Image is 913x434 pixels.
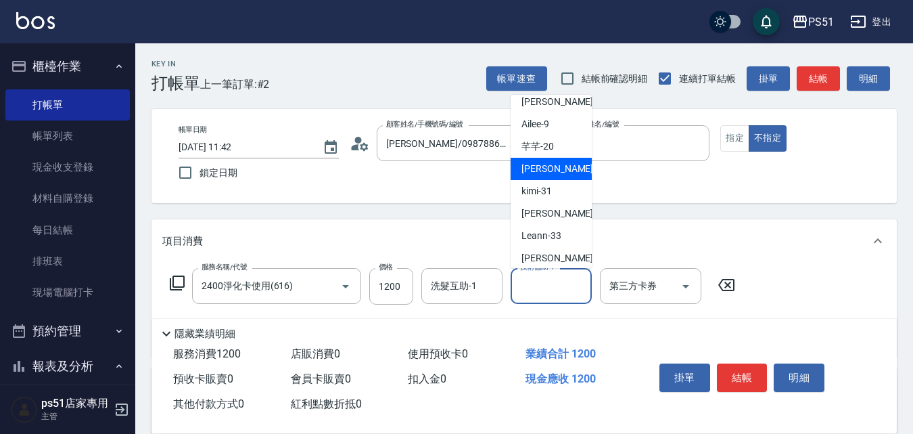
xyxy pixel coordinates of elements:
[200,166,237,180] span: 鎖定日期
[5,349,130,384] button: 報表及分析
[179,125,207,135] label: 帳單日期
[179,136,309,158] input: YYYY/MM/DD hh:mm
[582,72,648,86] span: 結帳前確認明細
[787,8,839,36] button: PS51
[41,410,110,422] p: 主管
[5,183,130,214] a: 材料自購登錄
[521,229,561,243] span: Leann -33
[521,162,607,176] span: [PERSON_NAME] -23
[291,372,351,385] span: 會員卡販賣 0
[521,95,601,109] span: [PERSON_NAME] -7
[720,125,749,152] button: 指定
[753,8,780,35] button: save
[173,397,244,410] span: 其他付款方式 0
[521,139,554,154] span: 芊芊 -20
[5,152,130,183] a: 現金收支登錄
[808,14,834,30] div: PS51
[11,396,38,423] img: Person
[408,347,468,360] span: 使用預收卡 0
[291,347,340,360] span: 店販消費 0
[200,76,270,93] span: 上一筆訂單:#2
[847,66,890,91] button: 明細
[521,251,607,265] span: [PERSON_NAME] -34
[486,66,547,91] button: 帳單速查
[749,125,787,152] button: 不指定
[5,215,130,246] a: 每日結帳
[202,262,247,272] label: 服務名稱/代號
[521,117,549,131] span: Ailee -9
[525,347,596,360] span: 業績合計 1200
[717,364,768,392] button: 結帳
[5,49,130,84] button: 櫃檯作業
[5,313,130,349] button: 預約管理
[173,347,241,360] span: 服務消費 1200
[5,121,130,152] a: 帳單列表
[521,184,552,198] span: kimi -31
[173,372,233,385] span: 預收卡販賣 0
[151,60,200,68] h2: Key In
[675,276,697,297] button: Open
[5,246,130,277] a: 排班表
[379,262,393,272] label: 價格
[314,131,347,164] button: Choose date, selected date is 2025-09-21
[151,219,897,263] div: 項目消費
[41,397,110,410] h5: ps51店家專用
[659,364,710,392] button: 掛單
[797,66,840,91] button: 結帳
[335,276,356,297] button: Open
[174,327,235,341] p: 隱藏業績明細
[774,364,824,392] button: 明細
[291,397,362,410] span: 紅利點數折抵 0
[16,12,55,29] img: Logo
[151,74,200,93] h3: 打帳單
[162,234,203,248] p: 項目消費
[679,72,736,86] span: 連續打單結帳
[845,9,897,35] button: 登出
[386,119,463,129] label: 顧客姓名/手機號碼/編號
[521,207,607,221] span: [PERSON_NAME] -32
[747,66,790,91] button: 掛單
[5,89,130,121] a: 打帳單
[525,372,596,385] span: 現金應收 1200
[559,119,619,129] label: 服務人員姓名/編號
[408,372,446,385] span: 扣入金 0
[5,277,130,308] a: 現場電腦打卡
